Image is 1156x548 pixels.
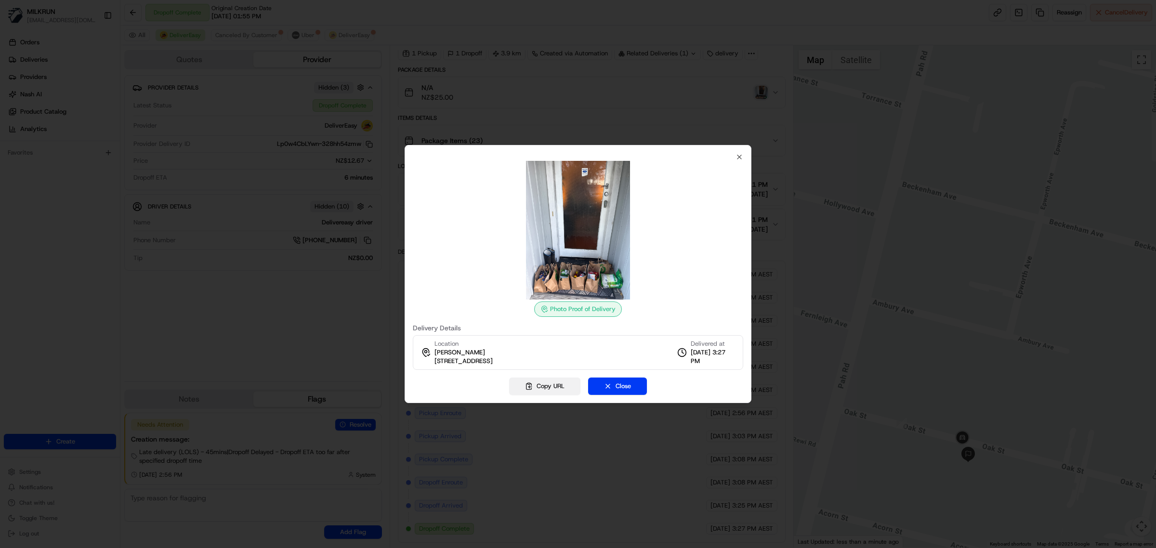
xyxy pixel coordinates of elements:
span: Location [434,339,459,348]
button: Copy URL [509,378,580,395]
span: [STREET_ADDRESS] [434,357,493,365]
span: Delivered at [691,339,735,348]
div: Photo Proof of Delivery [534,301,622,317]
img: photo_proof_of_delivery image [509,161,647,300]
button: Close [588,378,647,395]
span: [DATE] 3:27 PM [691,348,735,365]
label: Delivery Details [413,325,743,331]
span: [PERSON_NAME] [434,348,485,357]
